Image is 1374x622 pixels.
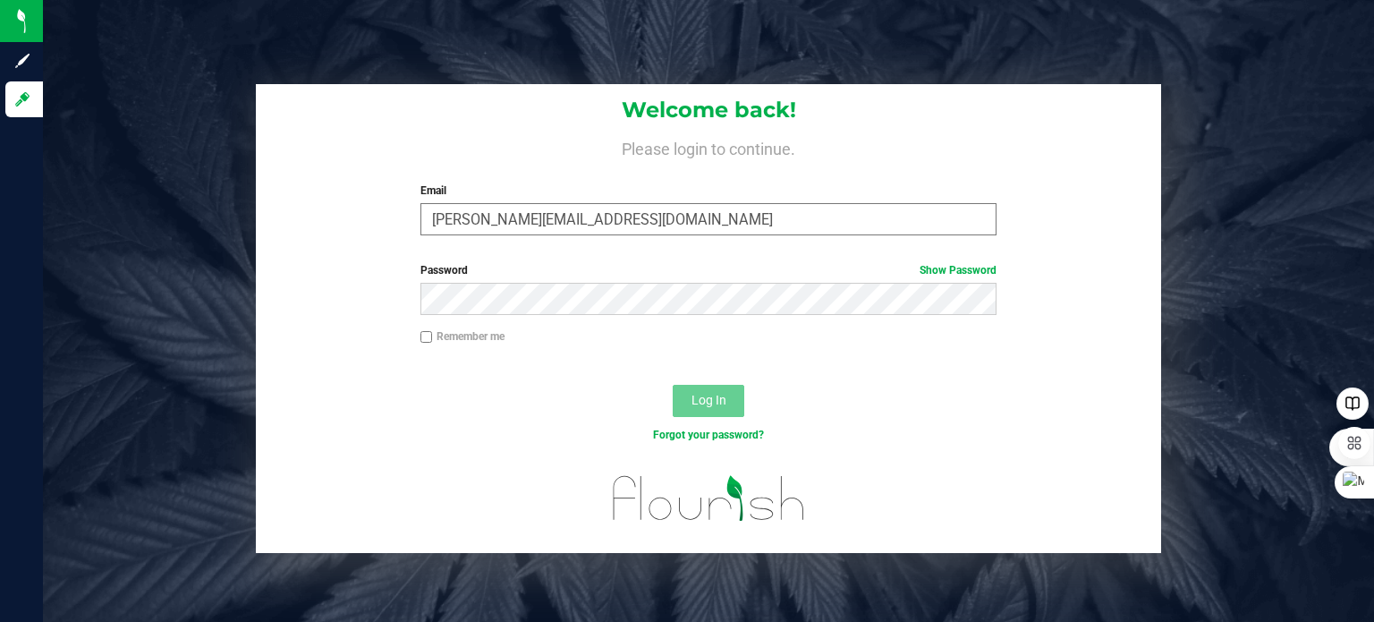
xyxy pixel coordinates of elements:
[420,331,433,344] input: Remember me
[653,429,764,441] a: Forgot your password?
[256,98,1161,122] h1: Welcome back!
[920,264,997,277] a: Show Password
[420,264,468,277] span: Password
[420,328,505,345] label: Remember me
[596,462,822,534] img: flourish_logo.svg
[13,52,31,70] inline-svg: Sign up
[420,183,997,199] label: Email
[256,136,1161,158] h4: Please login to continue.
[691,393,726,407] span: Log In
[673,385,744,417] button: Log In
[13,90,31,108] inline-svg: Log in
